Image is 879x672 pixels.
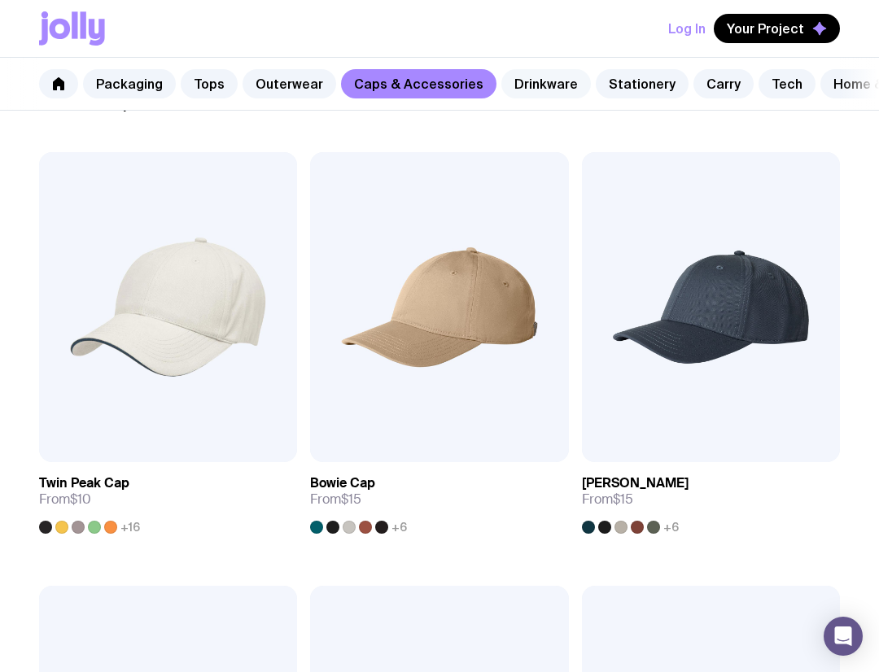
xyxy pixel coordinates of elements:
span: $10 [70,491,91,508]
h3: Bowie Cap [310,475,375,491]
a: Outerwear [243,69,336,98]
a: Stationery [596,69,689,98]
a: Tech [759,69,816,98]
span: +16 [120,521,140,534]
span: From [582,491,633,508]
a: Drinkware [501,69,591,98]
div: Open Intercom Messenger [824,617,863,656]
a: Caps & Accessories [341,69,496,98]
a: [PERSON_NAME]From$15+6 [582,462,840,534]
h3: [PERSON_NAME] [582,475,689,491]
a: Tops [181,69,238,98]
a: Packaging [83,69,176,98]
span: From [39,491,91,508]
h3: Twin Peak Cap [39,475,129,491]
button: Log In [668,14,706,43]
span: From [310,491,361,508]
span: Your Project [727,20,804,37]
a: Twin Peak CapFrom$10+16 [39,462,297,534]
button: Your Project [714,14,840,43]
span: +6 [663,521,679,534]
span: $15 [613,491,633,508]
span: $15 [341,491,361,508]
a: Carry [693,69,754,98]
span: +6 [391,521,407,534]
a: Bowie CapFrom$15+6 [310,462,568,534]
